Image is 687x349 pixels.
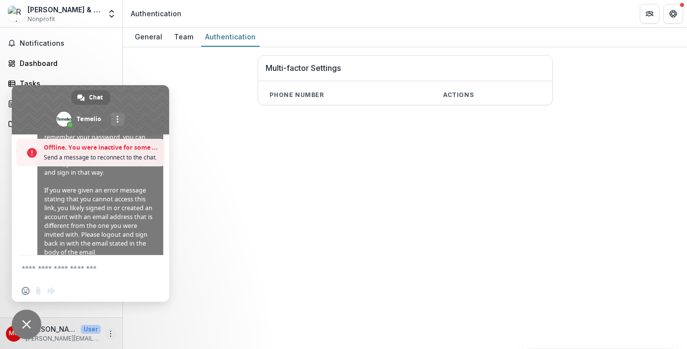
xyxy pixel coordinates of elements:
[170,30,197,44] div: Team
[131,30,166,44] div: General
[71,90,110,105] a: Chat
[201,30,260,44] div: Authentication
[90,90,103,105] span: Chat
[20,39,115,48] span: Notifications
[431,85,552,105] th: Actions
[266,63,544,73] h1: Multi-factor Settings
[44,153,160,162] span: Send a message to reconnect to the chat.
[28,15,55,24] span: Nonprofit
[20,58,111,68] div: Dashboard
[105,328,117,340] button: More
[22,287,30,295] span: Insert an emoji
[201,28,260,47] a: Authentication
[26,324,77,334] p: [PERSON_NAME]
[4,55,119,71] a: Dashboard
[170,28,197,47] a: Team
[20,78,111,89] div: Tasks
[4,35,119,51] button: Notifications
[4,116,119,132] a: Documents
[131,8,181,19] div: Authentication
[131,28,166,47] a: General
[28,4,101,15] div: [PERSON_NAME] & [PERSON_NAME][GEOGRAPHIC_DATA]
[81,325,101,334] p: User
[127,6,185,21] nav: breadcrumb
[640,4,659,24] button: Partners
[26,334,101,343] p: [PERSON_NAME][EMAIL_ADDRESS][PERSON_NAME][DOMAIN_NAME]
[12,310,41,339] a: Close chat
[663,4,683,24] button: Get Help
[22,255,140,280] textarea: Compose your message...
[9,330,19,337] div: Megan Crane
[4,95,119,112] a: Proposals
[8,6,24,22] img: Roderick & Solange MacArthur Justice Center
[4,75,119,92] a: Tasks
[258,85,431,105] th: Phone number
[44,143,160,153] span: Offline. You were inactive for some time.
[105,4,119,24] button: Open entity switcher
